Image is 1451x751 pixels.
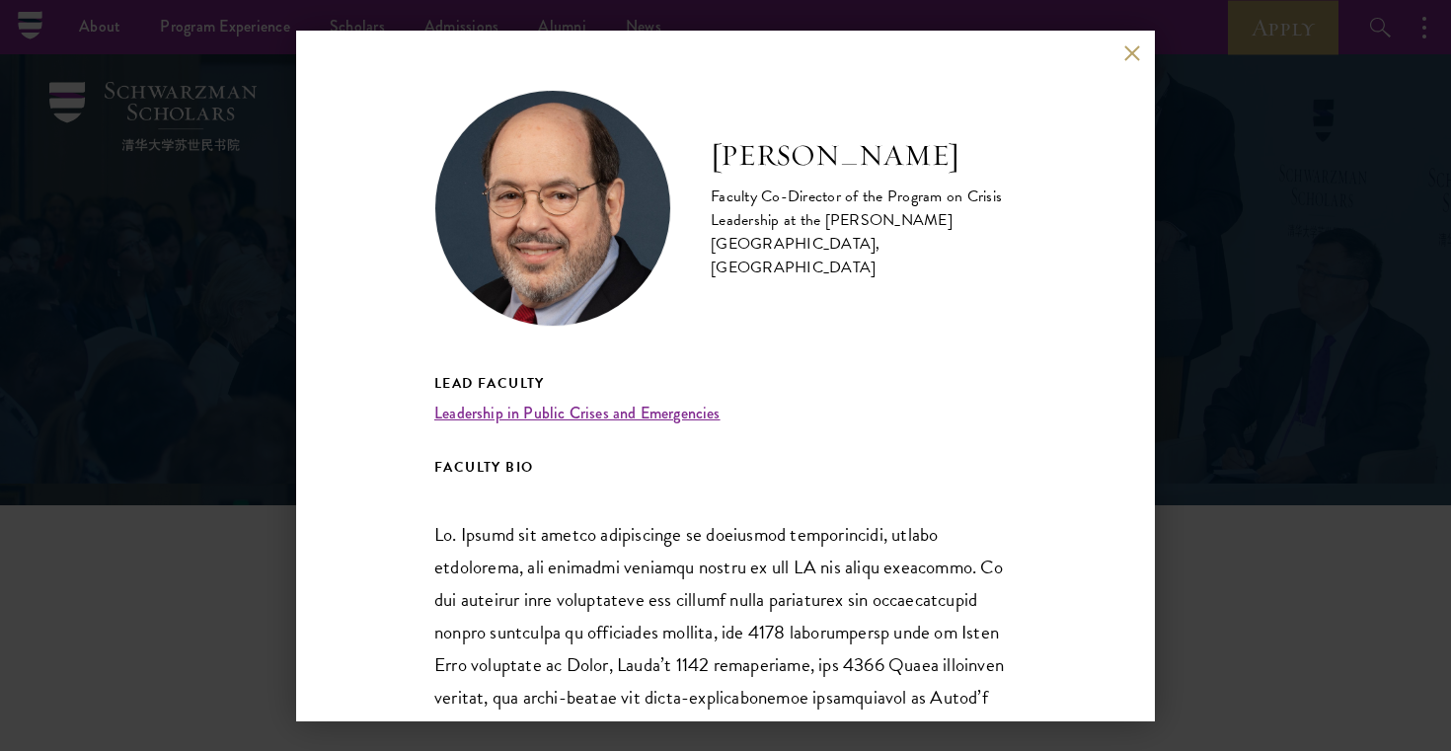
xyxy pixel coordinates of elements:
img: Arnold M. Howitt [434,90,671,327]
h5: Lead Faculty [434,371,1017,396]
a: Leadership in Public Crises and Emergencies [434,402,721,424]
div: Faculty Co-Director of the Program on Crisis Leadership at the [PERSON_NAME][GEOGRAPHIC_DATA], [G... [711,185,1017,279]
h5: FACULTY BIO [434,455,1017,480]
h2: [PERSON_NAME] [711,136,1017,176]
